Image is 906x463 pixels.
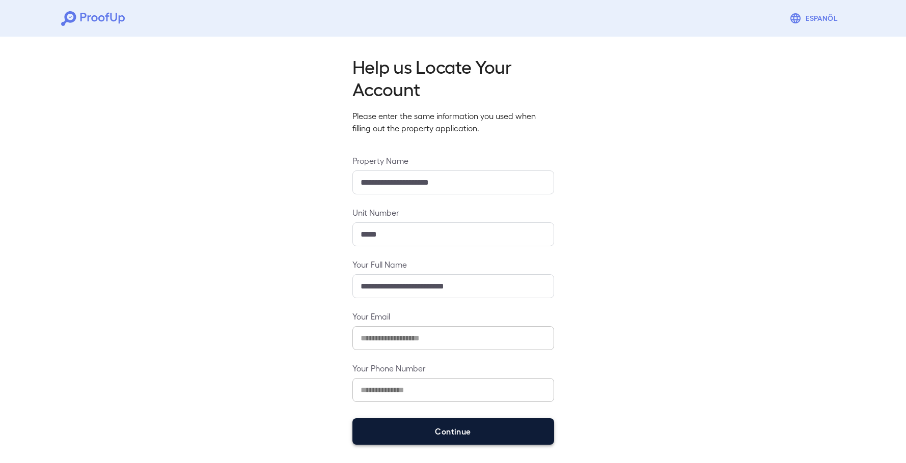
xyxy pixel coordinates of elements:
label: Your Email [352,310,554,322]
button: Espanõl [785,8,845,28]
h2: Help us Locate Your Account [352,55,554,100]
button: Continue [352,418,554,445]
label: Unit Number [352,207,554,218]
label: Your Phone Number [352,362,554,374]
p: Please enter the same information you used when filling out the property application. [352,110,554,134]
label: Your Full Name [352,258,554,270]
label: Property Name [352,155,554,166]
